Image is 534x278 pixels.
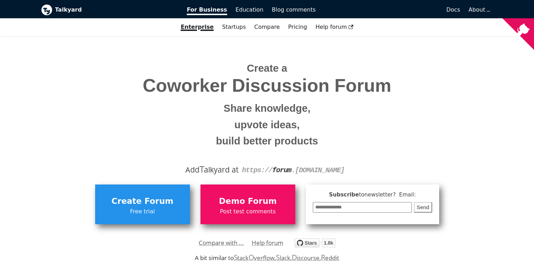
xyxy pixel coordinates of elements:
[234,252,238,262] span: S
[199,163,204,175] span: T
[359,192,416,198] span: to newsletter ? Email:
[55,5,177,14] b: Talkyard
[95,185,190,224] a: Create ForumFree trial
[46,133,488,149] small: build better products
[200,185,295,224] a: Demo ForumPost test comments
[242,166,344,174] code: https:// . [DOMAIN_NAME]
[46,164,488,176] div: Add alkyard at
[316,24,354,30] span: Help forum
[295,238,336,247] img: talkyard.svg
[218,21,250,33] a: Startups
[41,4,52,15] img: Talkyard logo
[254,24,280,30] a: Compare
[99,195,186,208] span: Create Forum
[183,4,231,16] a: For Business
[469,6,489,13] a: About
[272,166,291,174] strong: forum
[177,21,218,33] a: Enterprise
[276,254,290,262] a: Slack
[231,4,268,16] a: Education
[187,6,227,15] span: For Business
[446,6,460,13] span: Docs
[46,76,488,96] span: Coworker Discussion Forum
[247,63,287,74] span: Create a
[199,238,244,248] a: Compare with ...
[236,6,264,13] span: Education
[292,252,297,262] span: D
[46,117,488,133] small: upvote ideas,
[272,6,316,13] span: Blog comments
[268,4,320,16] a: Blog comments
[204,207,292,216] span: Post test comments
[276,252,280,262] span: S
[321,254,339,262] a: Reddit
[284,21,311,33] a: Pricing
[295,239,336,250] a: Star debiki/talkyard on GitHub
[311,21,358,33] a: Help forum
[252,238,283,248] a: Help forum
[292,254,319,262] a: Discourse
[41,4,177,15] a: Talkyard logoTalkyard
[313,190,432,199] span: Subscribe
[99,207,186,216] span: Free trial
[249,252,254,262] span: O
[414,202,432,213] button: Send
[46,100,488,117] small: Share knowledge,
[321,252,325,262] span: R
[234,254,275,262] a: StackOverflow
[204,195,292,208] span: Demo Forum
[320,4,464,16] a: Docs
